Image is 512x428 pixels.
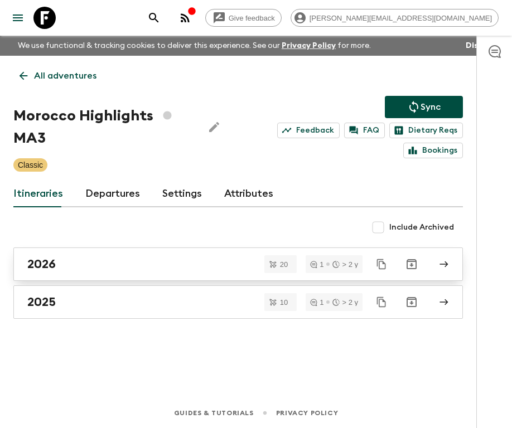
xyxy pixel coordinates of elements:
a: Bookings [403,143,463,158]
div: > 2 y [332,261,358,268]
div: [PERSON_NAME][EMAIL_ADDRESS][DOMAIN_NAME] [291,9,499,27]
a: Give feedback [205,9,282,27]
span: [PERSON_NAME][EMAIL_ADDRESS][DOMAIN_NAME] [303,14,498,22]
span: 10 [273,299,294,306]
button: Sync adventure departures to the booking engine [385,96,463,118]
a: Settings [162,181,202,207]
button: Archive [400,291,423,313]
div: 1 [310,261,323,268]
h2: 2025 [27,295,56,309]
button: menu [7,7,29,29]
span: 20 [273,261,294,268]
h1: Morocco Highlights MA3 [13,105,194,149]
div: 1 [310,299,323,306]
span: Give feedback [223,14,281,22]
a: Itineraries [13,181,63,207]
a: Feedback [277,123,340,138]
button: Duplicate [371,292,392,312]
h2: 2026 [27,257,56,271]
a: Privacy Policy [276,407,338,419]
p: Classic [18,159,43,171]
a: Departures [85,181,140,207]
span: Include Archived [389,222,454,233]
a: Dietary Reqs [389,123,463,138]
a: FAQ [344,123,385,138]
p: Sync [421,100,441,114]
a: Privacy Policy [282,42,336,50]
p: We use functional & tracking cookies to deliver this experience. See our for more. [13,36,375,56]
div: > 2 y [332,299,358,306]
a: All adventures [13,65,103,87]
a: 2025 [13,285,463,319]
a: 2026 [13,247,463,281]
button: Archive [400,253,423,275]
button: Edit Adventure Title [203,105,225,149]
button: Duplicate [371,254,392,274]
a: Guides & Tutorials [174,407,254,419]
button: Dismiss [463,38,499,53]
a: Attributes [224,181,273,207]
p: All adventures [34,69,96,82]
button: search adventures [143,7,165,29]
